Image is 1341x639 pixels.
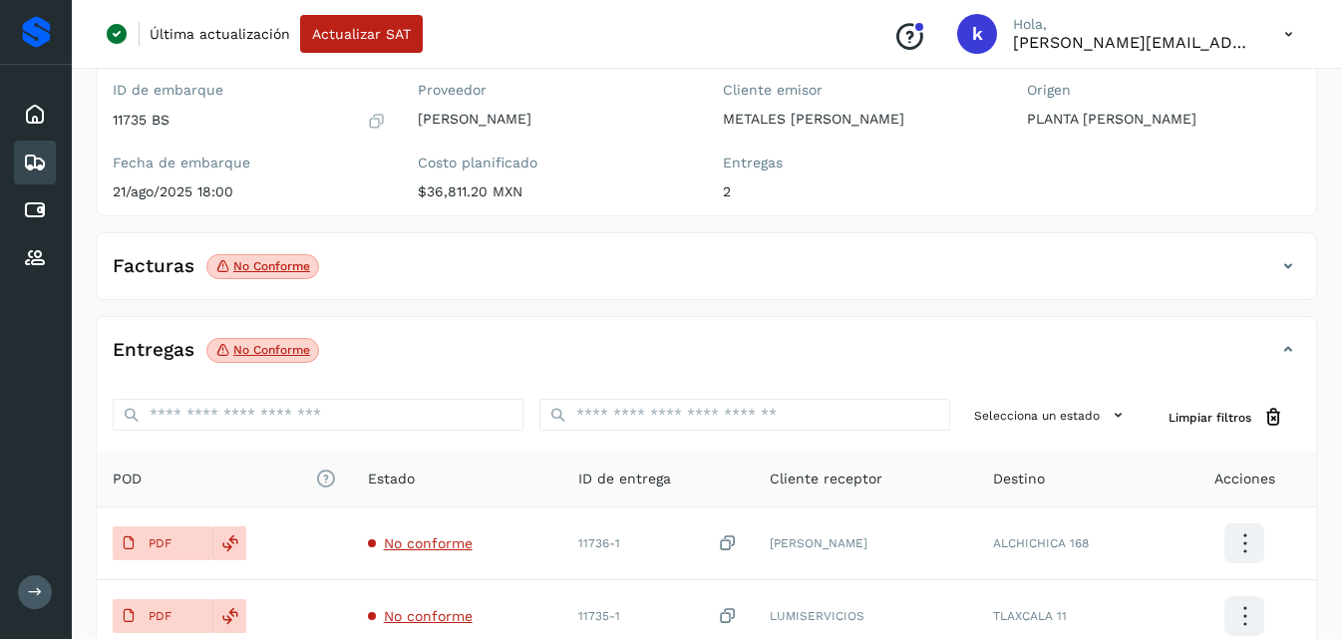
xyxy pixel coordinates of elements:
[300,15,423,53] button: Actualizar SAT
[97,249,1316,299] div: FacturasNo conforme
[578,533,739,554] div: 11736-1
[113,255,194,278] h4: Facturas
[1013,33,1252,52] p: karla@metaleslozano.com.mx
[149,609,171,623] p: PDF
[578,469,671,489] span: ID de entrega
[418,155,691,171] label: Costo planificado
[418,82,691,99] label: Proveedor
[384,535,473,551] span: No conforme
[97,333,1316,383] div: EntregasNo conforme
[233,343,310,357] p: No conforme
[14,236,56,280] div: Proveedores
[14,141,56,184] div: Embarques
[1169,409,1251,427] span: Limpiar filtros
[150,25,290,43] p: Última actualización
[212,599,246,633] div: Reemplazar POD
[113,469,336,489] span: POD
[113,599,212,633] button: PDF
[233,259,310,273] p: No conforme
[966,399,1137,432] button: Selecciona un estado
[149,536,171,550] p: PDF
[578,606,739,627] div: 11735-1
[418,183,691,200] p: $36,811.20 MXN
[1027,111,1300,128] p: PLANTA [PERSON_NAME]
[1013,16,1252,33] p: Hola,
[113,112,169,129] p: 11735 BS
[754,507,976,580] td: [PERSON_NAME]
[113,526,212,560] button: PDF
[113,183,386,200] p: 21/ago/2025 18:00
[770,469,882,489] span: Cliente receptor
[113,339,194,362] h4: Entregas
[1027,82,1300,99] label: Origen
[1214,469,1275,489] span: Acciones
[723,155,996,171] label: Entregas
[1153,399,1300,436] button: Limpiar filtros
[14,93,56,137] div: Inicio
[723,82,996,99] label: Cliente emisor
[977,507,1173,580] td: ALCHICHICA 168
[14,188,56,232] div: Cuentas por pagar
[723,111,996,128] p: METALES [PERSON_NAME]
[418,111,691,128] p: [PERSON_NAME]
[113,82,386,99] label: ID de embarque
[384,608,473,624] span: No conforme
[993,469,1045,489] span: Destino
[723,183,996,200] p: 2
[113,155,386,171] label: Fecha de embarque
[368,469,415,489] span: Estado
[212,526,246,560] div: Reemplazar POD
[312,27,411,41] span: Actualizar SAT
